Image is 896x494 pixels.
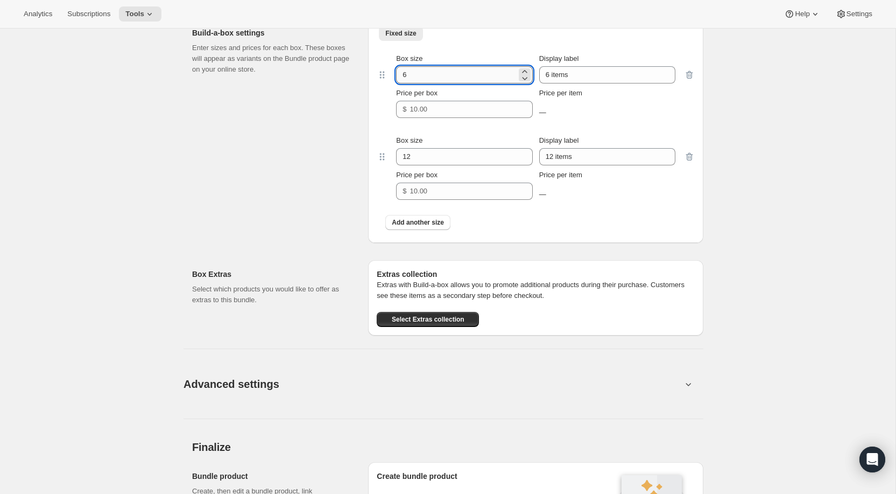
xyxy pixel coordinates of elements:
[403,187,406,195] span: $
[184,375,279,393] span: Advanced settings
[396,148,516,165] input: Box size
[177,363,688,405] button: Advanced settings
[396,89,438,97] span: Price per box
[539,148,675,165] input: Display label
[539,88,675,99] div: Price per item
[192,471,351,482] h2: Bundle product
[377,280,695,301] p: Extras with Build-a-box allows you to promote additional products during their purchase. Customer...
[829,6,879,22] button: Settings
[61,6,117,22] button: Subscriptions
[396,171,438,179] span: Price per box
[539,136,579,144] span: Display label
[539,66,675,84] input: Display label
[192,284,351,305] p: Select which products you would like to offer as extras to this bundle.
[392,218,444,227] span: Add another size
[859,447,885,472] div: Open Intercom Messenger
[17,6,59,22] button: Analytics
[846,10,872,18] span: Settings
[403,105,406,113] span: $
[385,29,416,38] span: Fixed size
[67,10,110,18] span: Subscriptions
[396,66,516,84] input: Box size
[392,315,464,324] span: Select Extras collection
[377,269,695,280] h6: Extras collection
[377,471,609,482] h2: Create bundle product
[410,101,517,118] input: 10.00
[385,215,450,230] button: Add another size
[778,6,827,22] button: Help
[539,170,675,180] div: Price per item
[396,136,422,144] span: Box size
[410,183,517,200] input: 10.00
[396,54,422,62] span: Box size
[539,107,675,118] div: —
[24,10,52,18] span: Analytics
[192,27,351,38] h2: Build-a-box settings
[125,10,144,18] span: Tools
[192,441,703,454] h2: Finalize
[192,43,351,75] p: Enter sizes and prices for each box. These boxes will appear as variants on the Bundle product pa...
[795,10,809,18] span: Help
[377,312,479,327] button: Select Extras collection
[539,189,675,200] div: —
[539,54,579,62] span: Display label
[119,6,161,22] button: Tools
[192,269,351,280] h2: Box Extras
